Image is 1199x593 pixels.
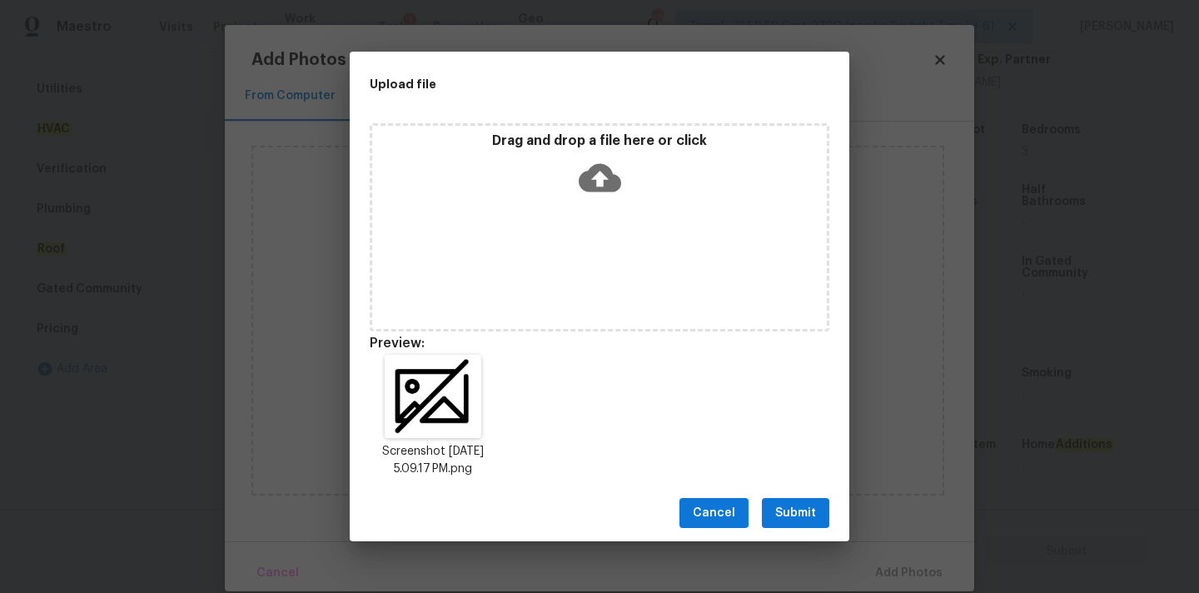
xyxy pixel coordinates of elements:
span: Submit [775,503,816,524]
img: dZk9tf7PrwW83LLrLwXKsI4AAAggggAACcQoQHD10NeDl+wTLaNCLGvaC+2Y7V9RjZduXbQgggAACCCCAwHgECI4eelGCXfBw... [385,355,481,438]
button: Cancel [679,498,749,529]
h2: Upload file [370,75,754,93]
p: Drag and drop a file here or click [372,132,827,150]
span: Cancel [693,503,735,524]
button: Submit [762,498,829,529]
p: Screenshot [DATE] 5.09.17 PM.png [370,443,496,478]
